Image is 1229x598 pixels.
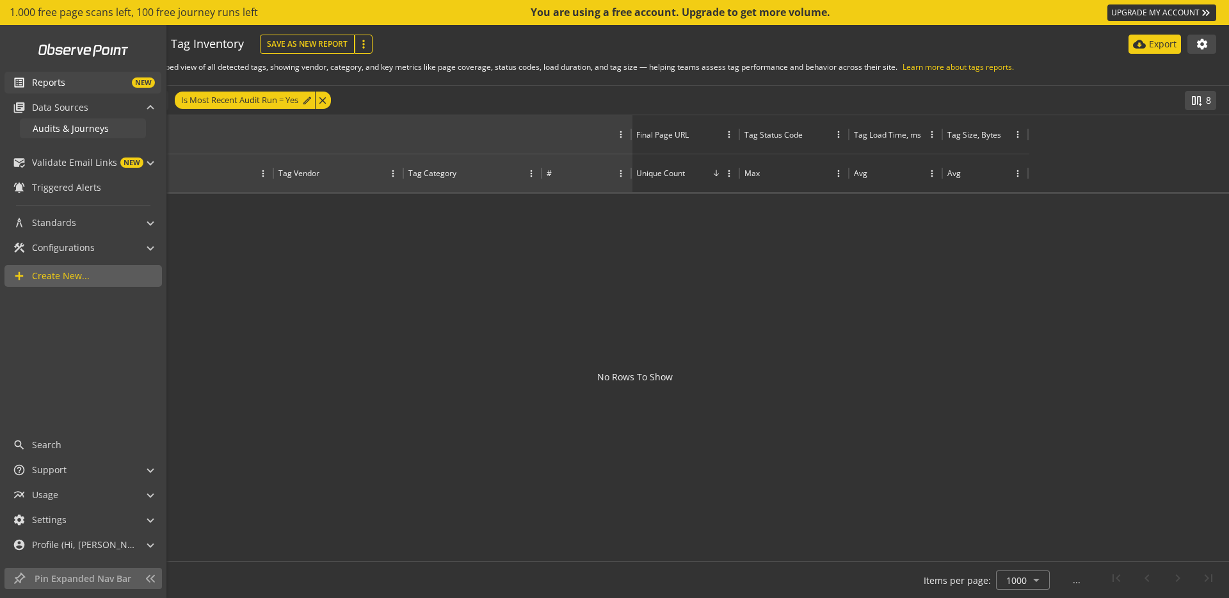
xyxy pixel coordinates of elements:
[32,241,95,254] span: Configurations
[13,101,26,114] mat-icon: library_books
[636,129,689,140] div: Final Page URL
[13,439,26,451] mat-icon: search
[4,265,162,287] a: Create New...
[854,168,867,179] div: Avg
[4,152,161,174] mat-expansion-panel-header: Validate Email LinksNEW
[32,489,58,501] span: Usage
[357,38,370,51] mat-icon: more_vert
[13,216,26,229] mat-icon: architecture
[35,572,138,585] span: Pin Expanded Nav Bar
[903,61,1014,72] a: Learn more about tags reports.
[1200,6,1212,19] mat-icon: keyboard_double_arrow_right
[1149,38,1177,51] p: Export
[32,181,101,194] span: Triggered Alerts
[181,92,298,109] span: Is Most Recent Audit Run = Yes
[4,534,161,556] mat-expansion-panel-header: Profile (Hi, [PERSON_NAME]!)
[744,168,760,179] div: Max
[32,464,67,476] span: Support
[4,212,161,234] mat-expansion-panel-header: Standards
[13,156,26,169] mat-icon: mark_email_read
[32,439,61,451] span: Search
[4,434,161,456] a: Search
[10,5,258,20] span: 1.000 free page scans left, 100 free journey runs left
[13,270,26,282] mat-icon: add
[13,489,26,501] mat-icon: multiline_chart
[13,241,26,254] mat-icon: construction
[13,181,26,194] mat-icon: notifications_active
[947,129,1001,140] div: Tag Size, Bytes
[68,61,1014,72] p: Tag Inventory offers a grouped view of all detected tags, showing vendor, category, and key metri...
[13,513,26,526] mat-icon: settings
[260,35,355,54] button: Save As New Report
[32,76,65,89] span: Reports
[1162,565,1193,595] button: Next page
[278,168,319,179] div: Tag Vendor
[4,177,161,198] a: Triggered Alerts
[854,129,921,140] div: Tag Load Time, ms
[1107,4,1216,21] a: UPGRADE MY ACCOUNT
[4,237,161,259] mat-expansion-panel-header: Configurations
[32,513,67,526] span: Settings
[924,574,991,587] div: Items per page:
[744,129,803,140] div: Tag Status Code
[32,270,90,282] span: Create New...
[32,101,88,114] span: Data Sources
[13,538,26,551] mat-icon: account_circle
[171,36,244,53] div: Tag Inventory
[1129,35,1181,54] button: Export
[4,97,161,118] mat-expansion-panel-header: Data Sources
[4,509,161,531] mat-expansion-panel-header: Settings
[32,538,134,551] span: Profile (Hi, [PERSON_NAME]!)
[4,72,161,93] a: ReportsNEW
[408,168,456,179] div: Tag Category
[4,459,161,481] mat-expansion-panel-header: Support
[32,156,117,169] span: Validate Email Links
[1132,565,1162,595] button: Previous page
[302,95,312,106] mat-icon: edit
[4,484,161,506] mat-expansion-panel-header: Usage
[33,122,109,134] span: Audits & Journeys
[32,216,76,229] span: Standards
[1206,94,1211,107] span: 8
[1133,38,1146,51] mat-icon: cloud_download
[636,168,685,179] div: Unique Count
[13,464,26,476] mat-icon: help_outline
[1193,565,1224,595] button: Last page
[547,168,552,179] div: #
[947,168,961,179] div: Avg
[1101,565,1132,595] button: First page
[13,76,26,89] mat-icon: list_alt
[120,158,143,168] span: NEW
[1185,91,1216,110] button: 8
[1073,574,1080,586] div: ...
[1196,38,1209,51] mat-icon: settings
[4,118,161,149] div: Data Sources
[1190,94,1203,107] mat-icon: splitscreen_vertical_add
[132,77,155,88] span: NEW
[172,89,333,111] mat-chip-listbox: Currently applied filters
[531,5,831,20] div: You are using a free account. Upgrade to get more volume.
